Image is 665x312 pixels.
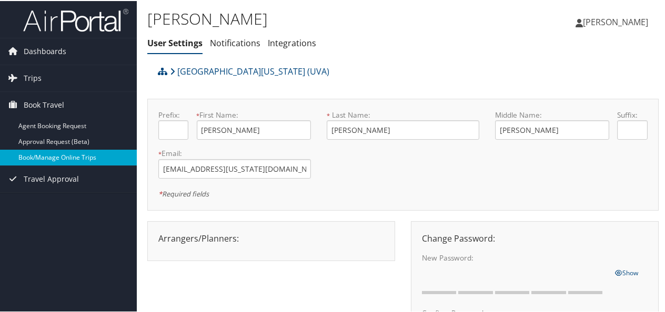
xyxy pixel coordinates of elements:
[197,109,311,119] label: First Name:
[583,15,648,27] span: [PERSON_NAME]
[24,165,79,191] span: Travel Approval
[170,60,329,81] a: [GEOGRAPHIC_DATA][US_STATE] (UVA)
[210,36,260,48] a: Notifications
[147,7,488,29] h1: [PERSON_NAME]
[24,64,42,90] span: Trips
[617,109,647,119] label: Suffix:
[616,265,639,277] a: Show
[150,231,392,244] div: Arrangers/Planners:
[24,91,64,117] span: Book Travel
[576,5,659,37] a: [PERSON_NAME]
[24,37,66,64] span: Dashboards
[495,109,609,119] label: Middle Name:
[158,147,311,158] label: Email:
[158,188,209,197] em: Required fields
[268,36,316,48] a: Integrations
[23,7,128,32] img: airportal-logo.png
[616,267,639,276] span: Show
[158,109,188,119] label: Prefix:
[147,36,203,48] a: User Settings
[422,252,607,262] label: New Password:
[327,109,479,119] label: Last Name:
[414,231,656,244] div: Change Password:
